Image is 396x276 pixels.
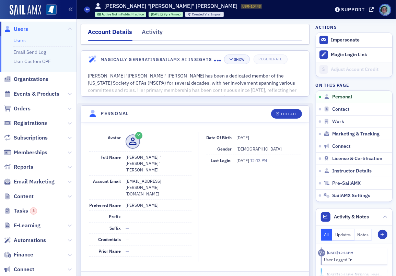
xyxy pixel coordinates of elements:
span: — [126,248,129,254]
div: 1995-12-11 00:00:00 [149,12,183,17]
div: Created Via: Import [185,12,224,17]
time: 9/9/2025 12:13 PM [327,250,354,255]
span: — [126,237,129,242]
dd: [EMAIL_ADDRESS][PERSON_NAME][DOMAIN_NAME] [126,176,191,199]
span: Prior Name [98,248,121,254]
div: Account Details [88,27,132,41]
span: Orders [14,105,31,112]
button: All [321,229,333,241]
a: Adjust Account Credit [316,62,392,77]
a: Connect [4,266,34,273]
button: Notes [354,229,372,241]
span: Subscriptions [14,134,48,142]
button: Updates [332,229,354,241]
span: Created Via : [192,12,211,16]
button: Edit All [271,109,302,119]
div: Support [341,7,365,13]
div: User Logged In [324,256,383,263]
a: Subscriptions [4,134,48,142]
span: Events & Products [14,90,59,98]
span: Preferred Name [89,202,121,208]
a: Reports [4,163,33,171]
span: [DATE] [236,135,249,140]
span: Full Name [101,154,121,160]
span: Users [14,25,28,33]
span: Registrations [14,119,47,127]
div: Activity [318,249,325,256]
span: Instructor Details [332,168,372,174]
img: SailAMX [10,5,41,16]
span: Memberships [14,149,47,156]
a: User Custom CPE [13,58,51,64]
span: Activity & Notes [334,213,369,220]
span: Pre-SailAMX [332,180,361,187]
span: Connect [332,143,350,149]
span: Profile [379,4,391,16]
span: Avatar [108,135,121,140]
button: Impersonate [331,37,360,43]
dd: [PERSON_NAME] "[PERSON_NAME]" [PERSON_NAME] [126,152,191,175]
span: License & Certification [332,156,382,162]
span: — [126,225,129,231]
div: Show [234,58,245,61]
span: Personal [332,94,352,100]
a: Active Not in Public Practice [97,12,144,16]
span: Email Marketing [14,178,55,185]
h4: On this page [316,82,393,88]
span: Marketing & Tracking [332,131,380,137]
span: USR-10443 [242,4,261,9]
div: Activity [142,27,163,40]
div: Magic Login Link [331,52,388,58]
a: Memberships [4,149,47,156]
button: Regenerate [254,55,288,64]
h1: [PERSON_NAME] "[PERSON_NAME]" [PERSON_NAME] [104,2,237,10]
a: View Homepage [41,4,57,16]
span: 12:13 PM [250,158,267,163]
a: Events & Products [4,90,59,98]
div: Edit All [281,112,297,116]
span: — [126,214,129,219]
span: Last Login: [211,158,232,163]
div: Adjust Account Credit [331,67,388,73]
a: Email Marketing [4,178,55,185]
a: Users [13,37,26,44]
a: Registrations [4,119,47,127]
span: Organizations [14,75,48,83]
a: Organizations [4,75,48,83]
h4: Magically Generating SailAMX AI Insights [101,56,214,62]
span: Not in Public Practice [112,12,144,16]
span: Automations [14,237,46,244]
div: 3 [30,207,37,215]
a: Tasks3 [4,207,37,215]
span: [DATE] [151,12,161,16]
h4: Actions [316,24,337,30]
a: Email Send Log [13,49,46,55]
span: Suffix [109,225,121,231]
a: Users [4,25,28,33]
a: Finance [4,251,33,259]
span: Reports [14,163,33,171]
span: Tasks [14,207,37,215]
dd: [PERSON_NAME] [126,200,191,211]
dd: [DEMOGRAPHIC_DATA] [236,143,301,154]
a: Automations [4,237,46,244]
div: Import [192,13,221,16]
a: Orders [4,105,31,112]
span: Date of Birth [206,135,232,140]
span: Gender [217,146,232,152]
span: Contact [332,106,349,112]
button: Show [224,55,250,64]
h4: Personal [101,110,129,117]
img: SailAMX [46,4,57,15]
span: E-Learning [14,222,40,229]
span: [DATE] [236,158,250,163]
span: SailAMX Settings [332,193,370,199]
span: Content [14,193,34,200]
span: Credentials [98,237,121,242]
div: Active: Active: Not in Public Practice [95,12,147,17]
span: Account Email [93,178,121,184]
span: Active [102,12,112,16]
span: Prefix [109,214,121,219]
span: Finance [14,251,33,259]
span: Work [332,119,344,125]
